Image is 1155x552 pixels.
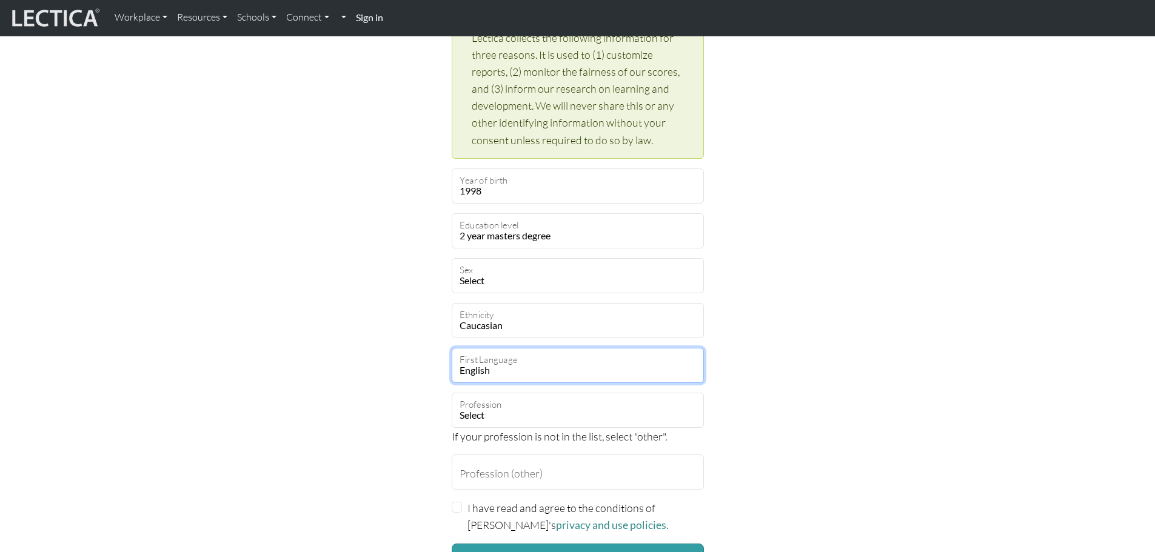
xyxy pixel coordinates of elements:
[110,5,172,30] a: Workplace
[356,12,383,23] strong: Sign in
[351,5,388,31] a: Sign in
[556,519,669,531] a: privacy and use policies.
[452,430,667,443] span: If your profession is not in the list, select "other".
[172,5,232,30] a: Resources
[9,7,100,30] img: lecticalive
[281,5,334,30] a: Connect
[452,19,704,159] div: Lectica collects the following information for three reasons. It is used to (1) customize reports...
[232,5,281,30] a: Schools
[467,499,704,534] label: I have read and agree to the conditions of [PERSON_NAME]'s
[452,454,704,490] input: Profession (other)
